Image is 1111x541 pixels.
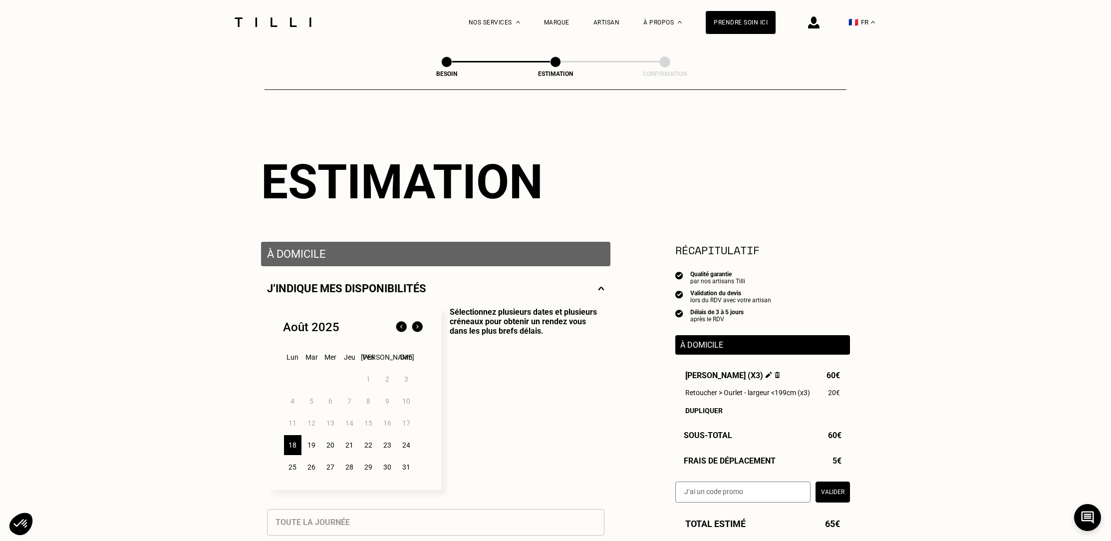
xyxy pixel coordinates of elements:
[593,19,620,26] a: Artisan
[690,271,745,278] div: Qualité garantie
[706,11,776,34] a: Prendre soin ici
[261,154,850,210] div: Estimation
[615,70,715,77] div: Confirmation
[231,17,315,27] img: Logo du service de couturière Tilli
[685,371,780,380] span: [PERSON_NAME] (x3)
[393,319,409,335] img: Mois précédent
[675,482,811,503] input: J‘ai un code promo
[283,320,339,334] div: Août 2025
[516,21,520,23] img: Menu déroulant
[322,435,339,455] div: 20
[848,17,858,27] span: 🇫🇷
[678,21,682,23] img: Menu déroulant à propos
[341,457,358,477] div: 28
[675,519,850,529] div: Total estimé
[690,309,744,316] div: Délais de 3 à 5 jours
[303,457,320,477] div: 26
[284,435,301,455] div: 18
[871,21,875,23] img: menu déroulant
[544,19,569,26] a: Marque
[441,307,604,490] p: Sélectionnez plusieurs dates et plusieurs créneaux pour obtenir un rendez vous dans les plus bref...
[825,519,840,529] span: 65€
[506,70,605,77] div: Estimation
[690,297,771,304] div: lors du RDV avec votre artisan
[828,389,840,397] span: 20€
[598,282,604,295] img: svg+xml;base64,PHN2ZyBmaWxsPSJub25lIiBoZWlnaHQ9IjE0IiB2aWV3Qm94PSIwIDAgMjggMTQiIHdpZHRoPSIyOCIgeG...
[690,316,744,323] div: après le RDV
[675,431,850,440] div: Sous-Total
[833,456,841,466] span: 5€
[675,309,683,318] img: icon list info
[267,282,426,295] p: J‘indique mes disponibilités
[675,456,850,466] div: Frais de déplacement
[766,372,772,378] img: Éditer
[360,435,377,455] div: 22
[379,457,396,477] div: 30
[409,319,425,335] img: Mois suivant
[341,435,358,455] div: 21
[284,457,301,477] div: 25
[808,16,820,28] img: icône connexion
[398,457,415,477] div: 31
[398,435,415,455] div: 24
[690,278,745,285] div: par nos artisans Tilli
[685,407,840,415] div: Dupliquer
[690,290,771,297] div: Validation du devis
[685,389,810,397] span: Retoucher > Ourlet - largeur <199cm (x3)
[360,457,377,477] div: 29
[675,290,683,299] img: icon list info
[816,482,850,503] button: Valider
[397,70,497,77] div: Besoin
[680,340,845,350] p: À domicile
[267,248,604,260] p: À domicile
[303,435,320,455] div: 19
[828,431,841,440] span: 60€
[827,371,840,380] span: 60€
[775,372,780,378] img: Supprimer
[675,271,683,280] img: icon list info
[379,435,396,455] div: 23
[675,242,850,258] section: Récapitulatif
[322,457,339,477] div: 27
